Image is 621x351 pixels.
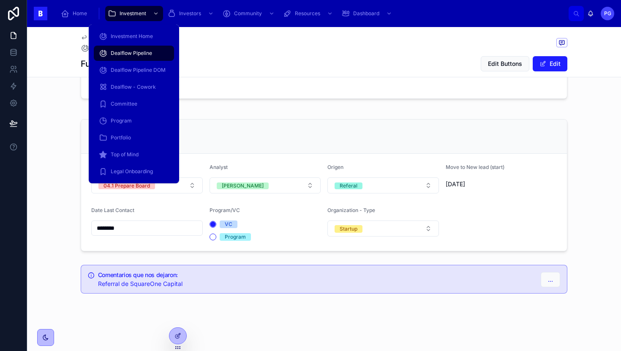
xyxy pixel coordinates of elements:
[327,177,439,193] button: Select Button
[120,10,146,17] span: Investment
[111,50,152,57] span: Dealflow Pipeline
[210,207,240,213] span: Program/VC
[98,280,182,287] span: Referral de SquareOne Capital
[94,96,174,112] a: Committee
[165,6,218,21] a: Investors
[111,151,139,158] span: Top of Mind
[94,46,174,61] a: Dealflow Pipeline
[54,4,569,23] div: scrollable content
[281,6,337,21] a: Resources
[111,67,166,73] span: Dealflow Pipeline DOM
[353,10,379,17] span: Dashboard
[210,164,228,170] span: Analyst
[327,164,343,170] span: Origen
[446,164,504,170] span: Move to New lead (start)
[111,117,132,124] span: Program
[81,44,140,52] a: Dealflow Pipeline
[58,6,93,21] a: Home
[98,272,534,278] h5: Comentarios que nos dejaron:
[533,56,567,71] button: Edit
[94,29,174,44] a: Investment Home
[94,113,174,128] a: Program
[73,10,87,17] span: Home
[94,130,174,145] a: Portfolio
[225,233,246,241] div: Program
[210,177,321,193] button: Select Button
[111,84,156,90] span: Dealflow - Cowork
[217,181,269,190] button: Unselect PEDRO
[94,79,174,95] a: Dealflow - Cowork
[179,10,201,17] span: Investors
[34,7,47,20] img: App logo
[81,58,103,70] h1: Fungi
[541,272,560,287] button: ...
[81,34,152,41] a: Back to Dealflow Pipeline
[111,101,137,107] span: Committee
[340,182,357,189] div: Referal
[335,224,362,233] button: Unselect STARTUP
[327,220,439,237] button: Select Button
[111,33,153,40] span: Investment Home
[103,182,150,189] div: 04.1 Prepare Board
[94,147,174,162] a: Top of Mind
[222,182,264,189] div: [PERSON_NAME]
[481,56,529,71] button: Edit Buttons
[327,207,375,213] span: Organization - Type
[111,134,131,141] span: Portfolio
[111,168,153,175] span: Legal Onboarding
[234,10,262,17] span: Community
[105,6,163,21] a: Investment
[94,164,174,179] a: Legal Onboarding
[488,60,522,68] span: Edit Buttons
[604,10,611,17] span: PG
[548,275,553,284] span: ...
[339,6,396,21] a: Dashboard
[295,10,320,17] span: Resources
[225,220,232,228] div: VC
[91,177,203,193] button: Select Button
[220,6,279,21] a: Community
[98,280,534,288] div: Referral de SquareOne Capital
[446,180,557,188] span: [DATE]
[94,63,174,78] a: Dealflow Pipeline DOM
[340,225,357,233] div: Startup
[91,207,134,213] span: Date Last Contact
